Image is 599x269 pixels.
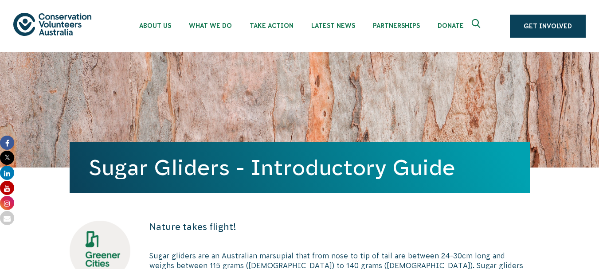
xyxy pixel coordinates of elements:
span: Donate [438,22,464,29]
span: What We Do [189,22,232,29]
button: Expand search box Close search box [466,16,488,37]
span: Latest News [311,22,355,29]
span: Expand search box [472,19,483,33]
h1: Sugar Gliders - Introductory Guide [89,156,510,179]
span: Partnerships [373,22,420,29]
p: Nature takes flight! [149,221,530,233]
span: About Us [139,22,171,29]
span: Take Action [250,22,294,29]
img: logo.svg [13,13,91,35]
a: Get Involved [510,15,586,38]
